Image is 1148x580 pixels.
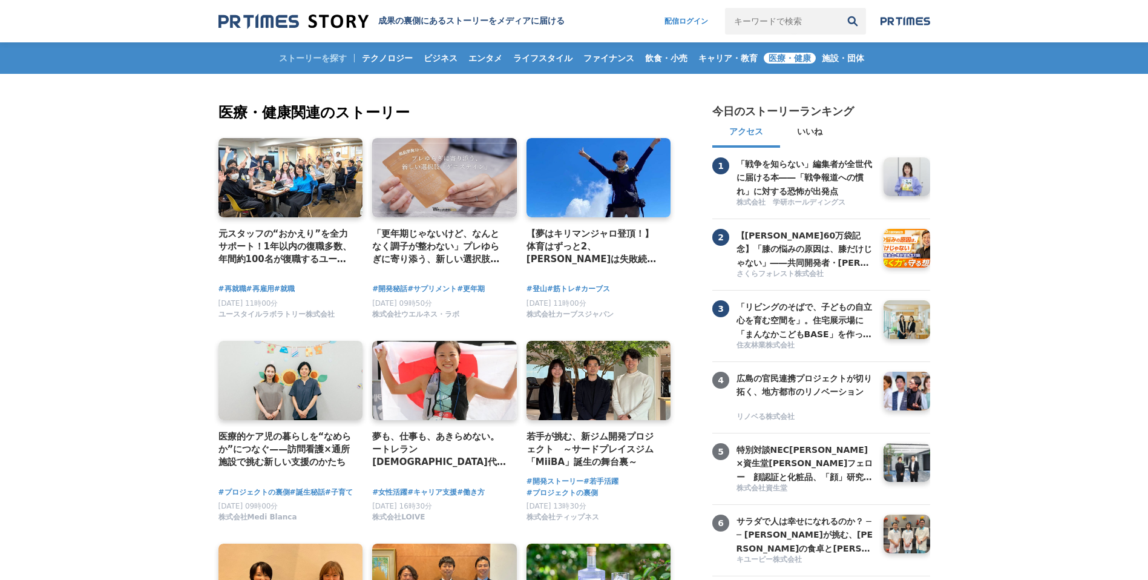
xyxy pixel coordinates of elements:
a: 配信ログイン [652,8,720,35]
a: 株式会社LOIVE [372,516,425,524]
a: 飲食・小売 [640,42,692,74]
a: さくらフォレスト株式会社 [736,269,874,280]
span: 2 [712,229,729,246]
button: アクセス [712,119,780,148]
span: [DATE] 09時00分 [218,502,278,510]
span: 5 [712,443,729,460]
a: #プロジェクトの裏側 [218,487,290,498]
span: 医療・健康 [764,53,816,64]
a: キユーピー株式会社 [736,555,874,566]
span: #サプリメント [407,283,457,295]
a: #誕生秘話 [290,487,325,498]
a: 広島の官民連携プロジェクトが切り拓く、地方都市のリノベーション [736,372,874,410]
a: 【[PERSON_NAME]60万袋記念】「膝の悩みの原因は、膝だけじゃない」――共同開発者・[PERSON_NAME]先生と語る、"歩く力"を守る想い【共同開発者対談】 [736,229,874,268]
a: #開発ストーリー [526,476,583,487]
a: #登山 [526,283,547,295]
a: 医療・健康 [764,42,816,74]
h4: 医療的ケア児の暮らしを“なめらか”につなぐ——訪問看護×通所施設で挑む新しい支援のかたち [218,430,353,469]
a: ライフスタイル [508,42,577,74]
h4: 【夢はキリマンジャロ登頂！】体育はずっと2、[PERSON_NAME]は失敗続きだった私がまさかの屋久島トレッキングで変わったもの [526,227,661,266]
a: #更年期 [457,283,485,295]
h3: 広島の官民連携プロジェクトが切り拓く、地方都市のリノベーション [736,372,874,399]
img: prtimes [881,16,930,26]
a: #プロジェクトの裏側 [526,487,598,499]
span: [DATE] 16時30分 [372,502,432,510]
a: #カーブス [575,283,610,295]
span: 株式会社LOIVE [372,512,425,522]
h3: サラダで人は幸せになれるのか？ ── [PERSON_NAME]が挑む、[PERSON_NAME]の食卓と[PERSON_NAME]の可能性 [736,515,874,555]
a: 株式会社Medi Blanca [218,516,297,524]
h3: 「戦争を知らない」編集者が全世代に届ける本――「戦争報道への慣れ」に対する恐怖が出発点 [736,157,874,198]
h2: 医療・健康関連のストーリー [218,102,674,124]
h3: 【[PERSON_NAME]60万袋記念】「膝の悩みの原因は、膝だけじゃない」――共同開発者・[PERSON_NAME]先生と語る、"歩く力"を守る想い【共同開発者対談】 [736,229,874,269]
a: キャリア・教育 [694,42,763,74]
a: 「更年期じゃないけど、なんとなく調子が整わない」プレゆらぎに寄り添う、新しい選択肢「ゲニステイン」 [372,227,507,266]
button: いいね [780,119,839,148]
a: #就職 [274,283,295,295]
a: 株式会社 学研ホールディングス [736,197,874,209]
span: #子育て [325,487,353,498]
span: [DATE] 13時30分 [526,502,586,510]
span: 株式会社カーブスジャパン [526,309,614,320]
span: テクノロジー [357,53,418,64]
a: リノベる株式会社 [736,412,874,423]
span: [DATE] 11時00分 [218,299,278,308]
a: 株式会社カーブスジャパン [526,313,614,321]
img: 成果の裏側にあるストーリーをメディアに届ける [218,13,369,30]
a: ビジネス [419,42,462,74]
span: 株式会社ティップネス [526,512,599,522]
span: 6 [712,515,729,532]
span: 1 [712,157,729,174]
a: 株式会社ティップネス [526,516,599,524]
a: #キャリア支援 [407,487,457,498]
span: 株式会社 学研ホールディングス [736,197,845,208]
input: キーワードで検索 [725,8,839,35]
span: さくらフォレスト株式会社 [736,269,824,279]
h1: 成果の裏側にあるストーリーをメディアに届ける [378,16,565,27]
a: 元スタッフの“おかえり”を全力サポート！1年以内の復職多数、年間約100名が復職するユースタイルラボラトリーの「カムバック採用」実績と背景を公開 [218,227,353,266]
h3: 特別対談NEC[PERSON_NAME]×資生堂[PERSON_NAME]フェロー 顔認証と化粧品、「顔」研究の世界の頂点から見える[PERSON_NAME] ～骨格や瞳、変化しない顔と たるみ... [736,443,874,484]
span: ユースタイルラボラトリー株式会社 [218,309,335,320]
span: 株式会社Medi Blanca [218,512,297,522]
span: [DATE] 11時00分 [526,299,586,308]
span: #再就職 [218,283,246,295]
button: 検索 [839,8,866,35]
span: 3 [712,300,729,317]
span: ビジネス [419,53,462,64]
a: 住友林業株式会社 [736,340,874,352]
a: #筋トレ [547,283,575,295]
a: #再雇用 [246,283,274,295]
span: 施設・団体 [817,53,869,64]
a: 株式会社資生堂 [736,483,874,495]
a: ユースタイルラボラトリー株式会社 [218,313,335,321]
a: エンタメ [464,42,507,74]
h2: 今日のストーリーランキング [712,104,854,119]
a: #働き方 [457,487,485,498]
a: #若手活躍 [583,476,618,487]
a: #女性活躍 [372,487,407,498]
a: #開発秘話 [372,283,407,295]
span: 株式会社資生堂 [736,483,787,493]
span: リノベる株式会社 [736,412,795,422]
a: 若手が挑む、新ジム開発プロジェクト ～サードプレイスジム「MiiBA」誕生の舞台裏～ [526,430,661,469]
span: キャリア・教育 [694,53,763,64]
a: 夢も、仕事も、あきらめない。ートレラン[DEMOGRAPHIC_DATA]代表・[PERSON_NAME]が選んだ『ロイブ』という働き方ー [372,430,507,469]
a: 「リビングのそばで、子どもの自立心を育む空間を」。住宅展示場に「まんなかこどもBASE」を作った２人の女性社員 [736,300,874,339]
a: 株式会社ウエルネス・ラボ [372,313,459,321]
